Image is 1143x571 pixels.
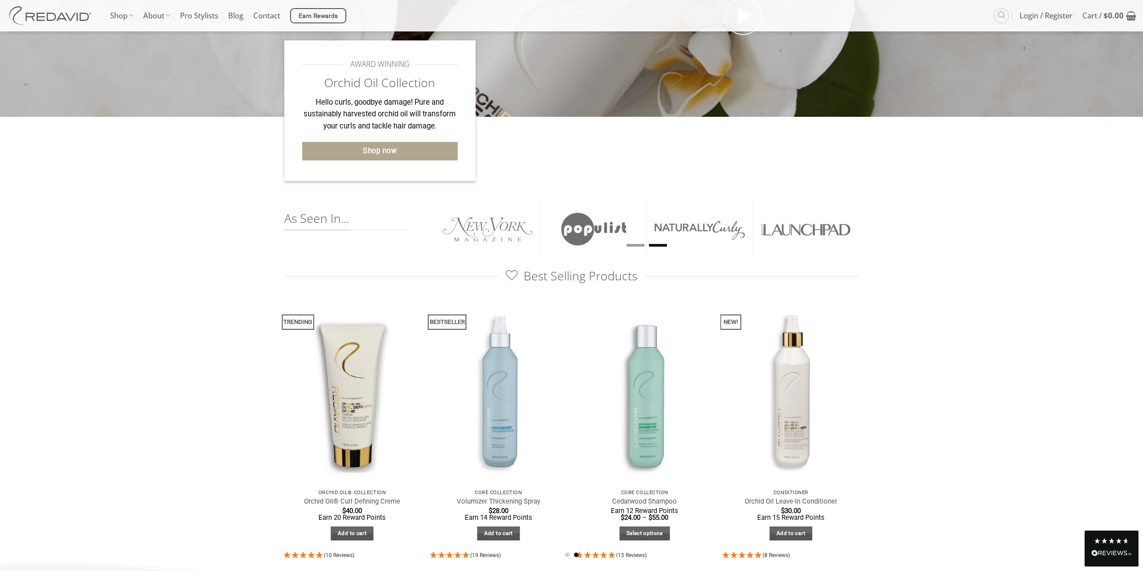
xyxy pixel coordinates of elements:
[342,507,362,515] bdi: 40.00
[302,97,458,133] p: Hello curls, goodbye damage! Pure and sustainably harvested orchid oil will transform your curls ...
[430,550,567,562] div: 4.95 Stars - 19 Reviews
[489,507,508,515] bdi: 28.00
[430,301,567,484] img: REDAVID Volumizer Thickening Spray - 1 1
[284,211,349,230] span: As Seen In...
[1103,10,1124,21] bdi: 0.00
[350,58,410,71] span: AWARD WINNING
[745,497,837,506] a: Orchid Oil Leave-In Conditioner
[627,244,644,247] li: Page dot 1
[612,497,677,506] a: Cedarwood Shampoo
[363,145,397,157] span: Shop now
[649,244,667,247] li: Page dot 2
[302,75,458,91] h2: Orchid Oil Collection
[580,490,709,496] p: Core Collection
[642,513,647,522] span: –
[283,550,421,562] div: 5 Stars - 10 Reviews
[781,507,801,515] bdi: 30.00
[1091,550,1132,556] img: REVIEWS.io
[1082,4,1124,27] span: Cart /
[574,553,578,557] li: Page dot 2
[7,6,97,25] img: REDAVID Salon Products | United States
[457,497,540,506] a: Volumizer Thickening Spray
[1094,537,1130,544] div: 4.8 Stars
[283,301,421,484] img: REDAVID Orchid Oil Curl Defining Creme
[477,527,520,540] a: Add to cart: “Volumizer Thickening Spray”
[781,507,785,515] span: $
[342,507,346,515] span: $
[994,8,1009,23] a: Search
[299,11,338,21] span: Earn Rewards
[304,497,400,506] a: Orchid Oil® Curl Defining Creme
[318,513,386,522] span: Earn 20 Reward Points
[619,527,670,540] a: Select options for “Cedarwood Shampoo”
[324,552,354,558] span: (10 Reviews)
[565,553,569,557] li: Page dot 1
[1019,4,1072,27] span: Login / Register
[727,490,855,496] p: Conditioner
[290,8,346,23] a: Earn Rewards
[722,301,860,484] img: REDAVID Orchid Oil Leave-In Conditioner
[1091,548,1132,560] div: Read All Reviews
[302,142,458,160] a: Shop now
[763,552,790,558] span: (8 Reviews)
[288,490,416,496] p: Orchid Oil® Collection
[434,490,563,496] p: Core Collection
[1103,10,1108,21] span: $
[506,268,637,284] span: Best Selling Products
[1085,531,1139,567] div: Read All Reviews
[331,527,374,540] a: Add to cart: “Orchid Oil® Curl Defining Creme”
[649,513,652,522] span: $
[621,513,624,522] span: $
[722,550,860,562] div: 5 Stars - 8 Reviews
[576,301,713,484] img: REDAVID Cedarwood Shampoo - 1
[576,550,713,562] div: 4.93 Stars - 15 Reviews
[757,513,825,522] span: Earn 15 Reward Points
[621,513,640,522] bdi: 24.00
[465,513,532,522] span: Earn 14 Reward Points
[770,527,812,540] a: Add to cart: “Orchid Oil Leave-In Conditioner”
[489,507,492,515] span: $
[649,513,668,522] bdi: 55.00
[611,507,678,515] span: Earn 12 Reward Points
